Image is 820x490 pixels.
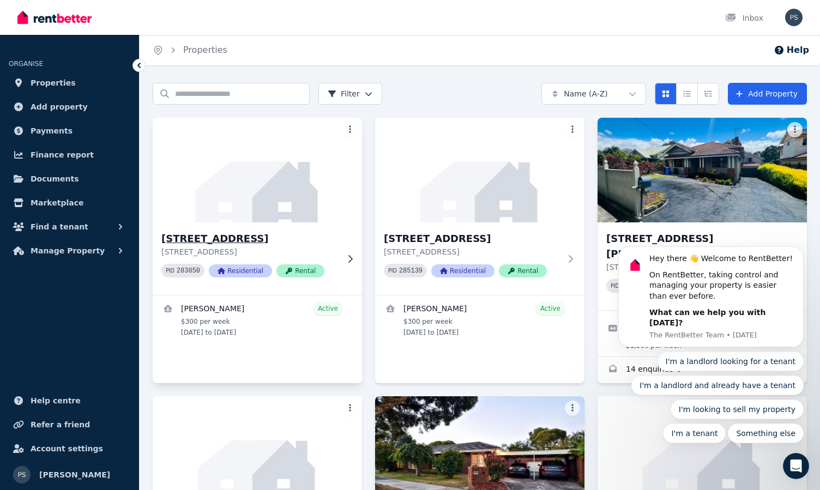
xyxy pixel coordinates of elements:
button: More options [342,401,358,416]
h3: [STREET_ADDRESS] [384,231,560,246]
span: Refer a friend [31,418,90,431]
span: [PERSON_NAME] [39,468,110,481]
button: More options [787,122,803,137]
a: Edit listing: A Beautiful Large Family Home [598,311,807,356]
img: 1/5 Waterhouse Street, Mount Gambier [147,115,367,225]
span: Name (A-Z) [564,88,608,99]
span: Find a tenant [31,220,88,233]
a: 2/5 Waterhouse Street, Mount Gambier[STREET_ADDRESS][STREET_ADDRESS]PID 285139ResidentialRental [375,118,584,295]
span: Help centre [31,394,81,407]
button: Expanded list view [697,83,719,105]
button: Help [774,44,809,57]
img: Paramjit Sandhu [785,9,803,26]
small: PID [166,268,174,274]
a: Finance report [9,144,130,166]
a: View details for Simone Matthews [153,295,362,343]
button: Compact list view [676,83,698,105]
span: ORGANISE [9,60,43,68]
span: Residential [209,264,272,277]
span: Filter [328,88,360,99]
div: Inbox [725,13,763,23]
img: Paramjit Sandhu [13,466,31,483]
div: View options [655,83,719,105]
span: Payments [31,124,73,137]
h3: [STREET_ADDRESS] [161,231,338,246]
span: Marketplace [31,196,83,209]
a: 6 Kellett Grove, Kew[STREET_ADDRESS][PERSON_NAME][STREET_ADDRESS][PERSON_NAME]PID 234367Residenti... [598,118,807,310]
img: 6 Kellett Grove, Kew [598,118,807,222]
span: Finance report [31,148,94,161]
small: PID [388,268,397,274]
a: Payments [9,120,130,142]
span: Add property [31,100,88,113]
code: 285139 [399,267,423,275]
button: Manage Property [9,240,130,262]
span: Account settings [31,442,103,455]
button: More options [565,401,580,416]
a: Enquiries for 6 Kellett Grove, Kew [598,357,807,383]
button: Find a tenant [9,216,130,238]
a: Help centre [9,390,130,412]
button: Filter [318,83,382,105]
span: Residential [431,264,495,277]
span: Rental [276,264,324,277]
iframe: Intercom notifications message [602,241,820,461]
a: Marketplace [9,192,130,214]
span: Manage Property [31,244,105,257]
button: Name (A-Z) [541,83,646,105]
code: 283850 [177,267,200,275]
button: Card view [655,83,677,105]
p: [STREET_ADDRESS] [161,246,338,257]
a: Documents [9,168,130,190]
a: Add Property [728,83,807,105]
a: Refer a friend [9,414,130,435]
a: Properties [9,72,130,94]
a: 1/5 Waterhouse Street, Mount Gambier[STREET_ADDRESS][STREET_ADDRESS]PID 283850ResidentialRental [153,118,362,295]
span: Properties [31,76,76,89]
img: RentBetter [17,9,92,26]
img: 2/5 Waterhouse Street, Mount Gambier [375,118,584,222]
a: View details for Karen Reynolds [375,295,584,343]
a: Properties [183,45,227,55]
button: More options [565,122,580,137]
p: [STREET_ADDRESS] [384,246,560,257]
span: Documents [31,172,79,185]
iframe: Intercom live chat [783,453,809,479]
a: Add property [9,96,130,118]
span: Rental [499,264,547,277]
nav: Breadcrumb [140,35,240,65]
button: More options [342,122,358,137]
a: Account settings [9,438,130,459]
h3: [STREET_ADDRESS][PERSON_NAME] [606,231,783,262]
